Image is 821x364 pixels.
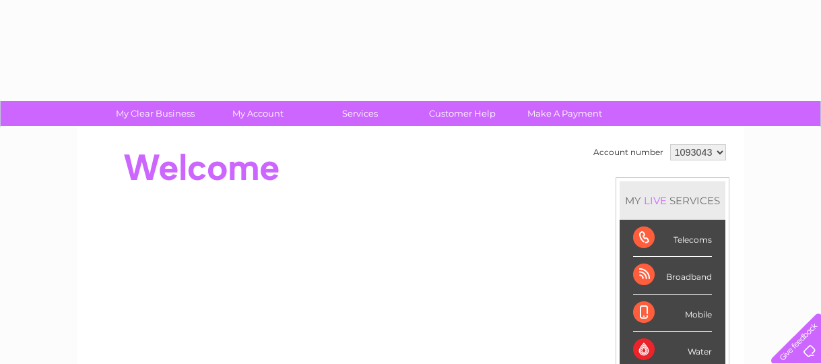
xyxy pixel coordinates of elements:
[633,295,712,332] div: Mobile
[304,101,416,126] a: Services
[202,101,313,126] a: My Account
[633,220,712,257] div: Telecoms
[590,141,667,164] td: Account number
[633,257,712,294] div: Broadband
[620,181,725,220] div: MY SERVICES
[407,101,518,126] a: Customer Help
[100,101,211,126] a: My Clear Business
[509,101,620,126] a: Make A Payment
[641,194,669,207] div: LIVE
